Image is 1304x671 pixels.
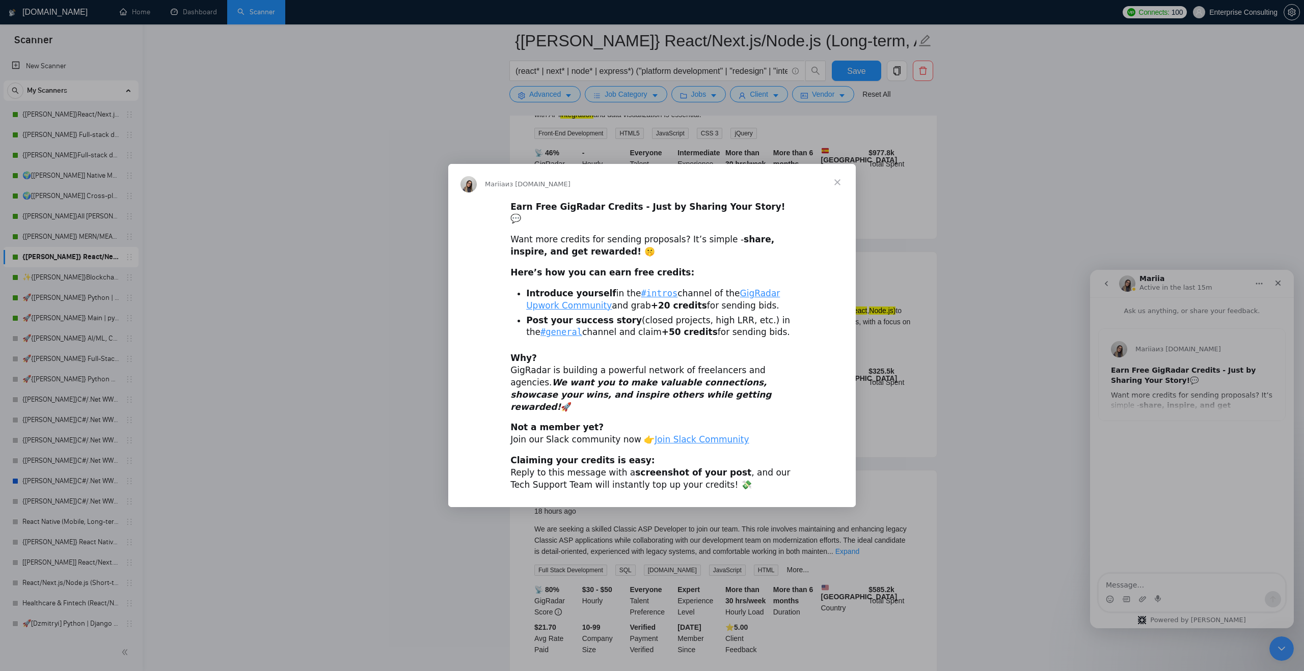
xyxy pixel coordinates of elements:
[510,455,655,465] b: Claiming your credits is easy:
[526,288,794,312] li: in the channel of the and grab for sending bids.
[29,6,45,22] img: Profile image for Mariia
[510,353,537,363] b: Why?
[49,5,74,13] h1: Mariia
[526,315,642,325] b: Post your success story
[526,315,794,339] li: (closed projects, high LRR, etc.) in the channel and claim for sending bids.
[32,325,40,333] button: Средство выбора GIF-файла
[526,288,780,311] a: GigRadar Upwork Community
[21,96,183,116] div: 💬
[66,75,131,83] span: из [DOMAIN_NAME]
[21,71,37,88] img: Profile image for Mariia
[510,455,794,491] div: Reply to this message with a , and our Tech Support Team will instantly top up your credits! 💸
[45,75,66,83] span: Mariia
[9,304,195,321] textarea: Message…
[540,327,582,337] a: #general
[485,180,505,188] span: Mariia
[641,288,678,298] a: #intros
[510,234,794,258] div: Want more credits for sending proposals? It’s simple -
[651,300,707,311] b: +20 credits
[460,176,477,192] img: Profile image for Mariia
[655,434,749,444] a: Join Slack Community
[510,352,794,413] div: GigRadar is building a powerful network of freelancers and agencies. 🚀
[179,4,197,22] div: Закрыть
[7,4,26,23] button: go back
[505,180,570,188] span: из [DOMAIN_NAME]
[65,325,73,333] button: Start recording
[510,422,604,432] b: Not a member yet?
[510,267,694,277] b: Here’s how you can earn free credits:
[662,327,718,337] b: +50 credits
[510,202,785,212] b: Earn Free GigRadar Credits - Just by Sharing Your Story!
[819,164,856,201] span: Закрыть
[510,201,794,226] div: 💬
[49,13,122,23] p: Active in the last 15m
[21,96,166,115] b: Earn Free GigRadar Credits - Just by Sharing Your Story!
[510,422,794,446] div: Join our Slack community now 👉
[510,377,771,412] i: We want you to make valuable connections, showcase your wins, and inspire others while getting re...
[526,288,616,298] b: Introduce yourself
[8,59,196,163] div: Mariia говорит…
[16,325,24,333] button: Средство выбора эмодзи
[175,321,191,338] button: Отправить сообщение…
[635,467,751,478] b: screenshot of your post
[159,4,179,23] button: Главная
[48,325,57,333] button: Добавить вложение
